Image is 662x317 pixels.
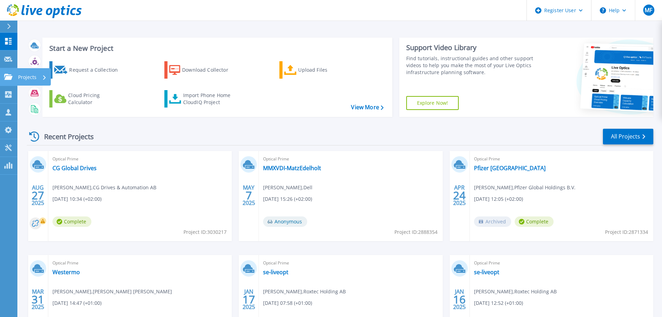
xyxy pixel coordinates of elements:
[18,68,36,86] p: Projects
[453,287,466,312] div: JAN 2025
[243,296,255,302] span: 17
[52,288,172,295] span: [PERSON_NAME] , [PERSON_NAME] [PERSON_NAME]
[183,228,227,236] span: Project ID: 3030217
[474,269,499,276] a: se-liveopt
[645,7,652,13] span: MF
[68,92,124,106] div: Cloud Pricing Calculator
[279,61,357,79] a: Upload Files
[406,55,536,76] div: Find tutorials, instructional guides and other support videos to help you make the most of your L...
[474,288,557,295] span: [PERSON_NAME] , Roxtec Holding AB
[242,287,255,312] div: JAN 2025
[474,155,649,163] span: Optical Prime
[52,269,80,276] a: Westermo
[49,61,127,79] a: Request a Collection
[453,183,466,208] div: APR 2025
[406,43,536,52] div: Support Video Library
[183,92,237,106] div: Import Phone Home CloudIQ Project
[453,192,466,198] span: 24
[27,128,103,145] div: Recent Projects
[351,104,383,111] a: View More
[32,296,44,302] span: 31
[52,165,97,172] a: CG Global Drives
[263,195,312,203] span: [DATE] 15:26 (+02:00)
[263,216,307,227] span: Anonymous
[605,228,648,236] span: Project ID: 2871334
[474,195,523,203] span: [DATE] 12:05 (+02:00)
[52,259,228,267] span: Optical Prime
[242,183,255,208] div: MAY 2025
[52,216,91,227] span: Complete
[474,259,649,267] span: Optical Prime
[263,259,438,267] span: Optical Prime
[49,45,383,52] h3: Start a New Project
[52,299,101,307] span: [DATE] 14:47 (+01:00)
[474,299,523,307] span: [DATE] 12:52 (+01:00)
[474,216,511,227] span: Archived
[182,63,238,77] div: Download Collector
[32,192,44,198] span: 27
[164,61,242,79] a: Download Collector
[69,63,125,77] div: Request a Collection
[263,155,438,163] span: Optical Prime
[406,96,459,110] a: Explore Now!
[603,129,653,144] a: All Projects
[52,155,228,163] span: Optical Prime
[298,63,354,77] div: Upload Files
[31,183,44,208] div: AUG 2025
[394,228,438,236] span: Project ID: 2888354
[515,216,554,227] span: Complete
[263,184,312,191] span: [PERSON_NAME] , Dell
[263,299,312,307] span: [DATE] 07:58 (+01:00)
[52,184,156,191] span: [PERSON_NAME] , CG Drives & Automation AB
[263,269,288,276] a: se-liveopt
[263,288,346,295] span: [PERSON_NAME] , Roxtec Holding AB
[453,296,466,302] span: 16
[49,90,127,108] a: Cloud Pricing Calculator
[31,287,44,312] div: MAR 2025
[246,192,252,198] span: 7
[52,195,101,203] span: [DATE] 10:34 (+02:00)
[474,165,546,172] a: Pfizer [GEOGRAPHIC_DATA]
[263,165,321,172] a: MMXVDI-MatzEdelholt
[474,184,575,191] span: [PERSON_NAME] , Pfizer Global Holdings B.V.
